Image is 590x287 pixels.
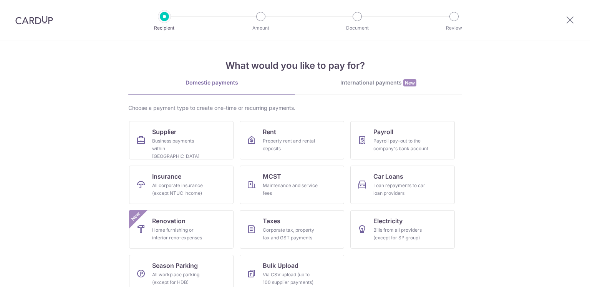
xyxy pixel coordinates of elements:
[152,172,181,181] span: Insurance
[240,121,344,159] a: RentProperty rent and rental deposits
[128,59,462,73] h4: What would you like to pay for?
[240,210,344,249] a: TaxesCorporate tax, property tax and GST payments
[263,137,318,153] div: Property rent and rental deposits
[541,264,582,283] iframe: Opens a widget where you can find more information
[263,182,318,197] div: Maintenance and service fees
[263,127,276,136] span: Rent
[152,271,207,286] div: All workplace parking (except for HDB)
[350,210,455,249] a: ElectricityBills from all providers (except for SP group)
[373,226,429,242] div: Bills from all providers (except for SP group)
[426,24,482,32] p: Review
[152,216,186,226] span: Renovation
[329,24,386,32] p: Document
[263,226,318,242] div: Corporate tax, property tax and GST payments
[129,210,234,249] a: RenovationHome furnishing or interior reno-expensesNew
[403,79,416,86] span: New
[152,182,207,197] div: All corporate insurance (except NTUC Income)
[129,166,234,204] a: InsuranceAll corporate insurance (except NTUC Income)
[373,182,429,197] div: Loan repayments to car loan providers
[232,24,289,32] p: Amount
[152,127,176,136] span: Supplier
[373,137,429,153] div: Payroll pay-out to the company's bank account
[295,79,462,87] div: International payments
[128,104,462,112] div: Choose a payment type to create one-time or recurring payments.
[263,172,281,181] span: MCST
[263,216,280,226] span: Taxes
[373,216,403,226] span: Electricity
[152,261,198,270] span: Season Parking
[152,137,207,160] div: Business payments within [GEOGRAPHIC_DATA]
[15,15,53,25] img: CardUp
[129,210,142,223] span: New
[136,24,193,32] p: Recipient
[128,79,295,86] div: Domestic payments
[350,121,455,159] a: PayrollPayroll pay-out to the company's bank account
[263,261,298,270] span: Bulk Upload
[263,271,318,286] div: Via CSV upload (up to 100 supplier payments)
[350,166,455,204] a: Car LoansLoan repayments to car loan providers
[373,127,393,136] span: Payroll
[240,166,344,204] a: MCSTMaintenance and service fees
[152,226,207,242] div: Home furnishing or interior reno-expenses
[129,121,234,159] a: SupplierBusiness payments within [GEOGRAPHIC_DATA]
[373,172,403,181] span: Car Loans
